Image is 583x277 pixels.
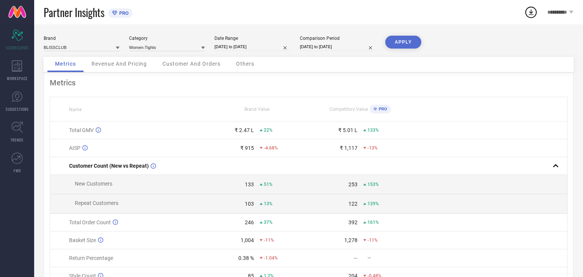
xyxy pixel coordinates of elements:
span: Customer And Orders [162,61,221,67]
span: SCORECARDS [6,45,28,50]
div: — [353,255,358,261]
div: 392 [348,219,358,225]
span: -11% [367,238,378,243]
span: -4.68% [264,145,278,151]
input: Select comparison period [300,43,376,51]
span: Basket Size [69,237,96,243]
span: 153% [367,182,379,187]
div: Category [129,36,205,41]
span: 13% [264,201,273,206]
span: Total GMV [69,127,94,133]
input: Select date range [214,43,290,51]
div: 246 [245,219,254,225]
div: 0.38 % [238,255,254,261]
span: Repeat Customers [75,200,118,206]
div: ₹ 915 [240,145,254,151]
span: Name [69,107,82,112]
span: — [367,255,371,261]
div: ₹ 1,117 [340,145,358,151]
span: Brand Value [244,107,269,112]
span: 133% [367,127,379,133]
div: Open download list [524,5,538,19]
span: New Customers [75,181,112,187]
span: Revenue And Pricing [91,61,147,67]
span: AISP [69,145,80,151]
button: APPLY [385,36,421,49]
span: SUGGESTIONS [6,106,29,112]
span: 37% [264,220,273,225]
span: 22% [264,127,273,133]
span: TRENDS [11,137,24,143]
span: -1.04% [264,255,278,261]
span: 161% [367,220,379,225]
div: 103 [245,201,254,207]
span: Return Percentage [69,255,113,261]
div: Metrics [50,78,567,87]
span: 51% [264,182,273,187]
div: 253 [348,181,358,187]
span: PRO [377,107,387,112]
div: ₹ 5.01 L [338,127,358,133]
div: ₹ 2.47 L [235,127,254,133]
span: Partner Insights [44,5,104,20]
span: FWD [14,168,21,173]
div: Date Range [214,36,290,41]
div: 122 [348,201,358,207]
span: Customer Count (New vs Repeat) [69,163,149,169]
span: WORKSPACE [7,76,28,81]
span: PRO [117,10,129,16]
div: 1,278 [344,237,358,243]
span: -13% [367,145,378,151]
div: Brand [44,36,120,41]
span: Metrics [55,61,76,67]
span: Competitors Value [329,107,368,112]
span: 139% [367,201,379,206]
span: Others [236,61,254,67]
div: Comparison Period [300,36,376,41]
div: 133 [245,181,254,187]
span: Total Order Count [69,219,111,225]
span: -11% [264,238,274,243]
div: 1,004 [241,237,254,243]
